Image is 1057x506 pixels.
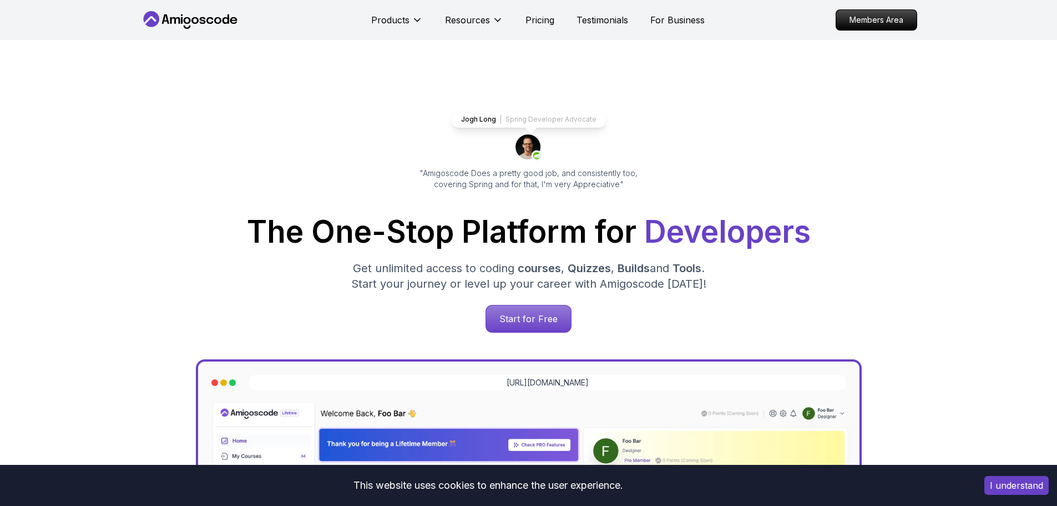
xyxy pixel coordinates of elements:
button: Accept cookies [984,476,1049,495]
span: Builds [618,262,650,275]
button: Products [371,13,423,36]
a: For Business [650,13,705,27]
h1: The One-Stop Platform for [149,217,908,247]
span: Quizzes [568,262,611,275]
p: Spring Developer Advocate [505,115,596,124]
span: courses [518,262,561,275]
span: Tools [672,262,701,275]
a: Start for Free [485,305,572,333]
a: [URL][DOMAIN_NAME] [507,377,589,388]
div: This website uses cookies to enhance the user experience. [8,473,968,498]
a: Members Area [836,9,917,31]
p: Jogh Long [461,115,496,124]
p: Resources [445,13,490,27]
img: josh long [515,134,542,161]
p: Members Area [836,10,917,30]
p: Start for Free [486,305,571,332]
span: Developers [644,213,811,250]
p: "Amigoscode Does a pretty good job, and consistently too, covering Spring and for that, I'm very ... [404,168,653,190]
a: Testimonials [576,13,628,27]
button: Resources [445,13,503,36]
p: Get unlimited access to coding , , and . Start your journey or level up your career with Amigosco... [342,260,715,292]
a: Pricing [525,13,554,27]
p: Products [371,13,409,27]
